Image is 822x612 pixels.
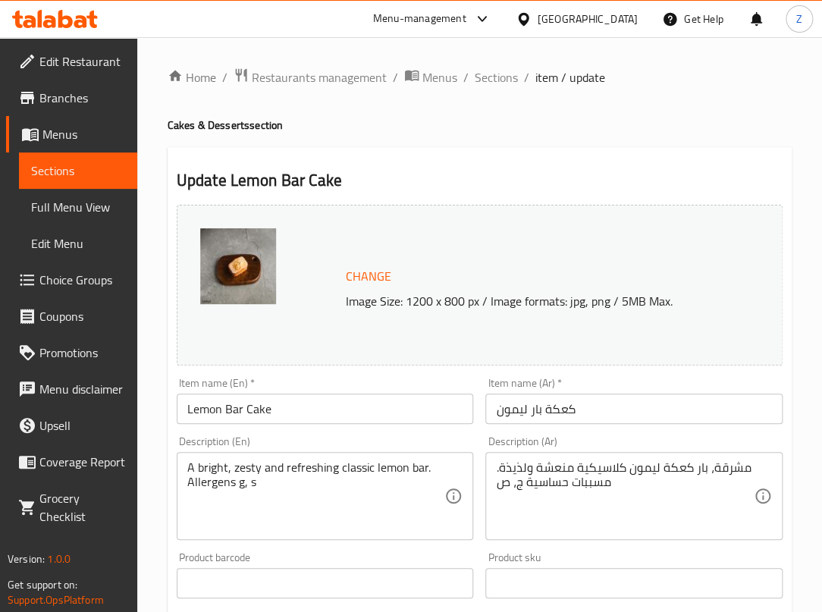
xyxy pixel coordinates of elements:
li: / [524,68,529,86]
a: Edit Menu [19,225,137,262]
span: Edit Restaurant [39,52,125,71]
div: [GEOGRAPHIC_DATA] [538,11,638,27]
input: Enter name En [177,394,474,424]
a: Sections [19,152,137,189]
span: Z [796,11,802,27]
p: Image Size: 1200 x 800 px / Image formats: jpg, png / 5MB Max. [340,292,759,310]
span: 1.0.0 [47,549,71,569]
a: Choice Groups [6,262,137,298]
a: Menus [6,116,137,152]
span: Coverage Report [39,453,125,471]
span: Branches [39,89,125,107]
a: Support.OpsPlatform [8,590,104,610]
a: Menus [404,67,457,87]
a: Coupons [6,298,137,334]
a: Upsell [6,407,137,444]
span: Upsell [39,416,125,435]
textarea: مشرقة، بار كعكة ليمون كلاسيكية منعشة ولذيذة. مسببات حساسية ج، ص [496,460,754,532]
div: Menu-management [373,10,466,28]
span: Edit Menu [31,234,125,253]
input: Please enter product sku [485,568,783,598]
textarea: A bright, zesty and refreshing classic lemon bar. Allergens g, s [187,460,445,532]
h2: Update Lemon Bar Cake [177,169,783,192]
span: Promotions [39,344,125,362]
li: / [393,68,398,86]
a: Branches [6,80,137,116]
span: Get support on: [8,575,77,595]
span: Restaurants management [252,68,387,86]
a: Menu disclaimer [6,371,137,407]
span: Choice Groups [39,271,125,289]
input: Enter name Ar [485,394,783,424]
img: Lemon_Bar_Cake638930029997499369.jpg [200,228,276,304]
span: item / update [535,68,605,86]
a: Grocery Checklist [6,480,137,535]
span: Coupons [39,307,125,325]
a: Restaurants management [234,67,387,87]
a: Promotions [6,334,137,371]
a: Full Menu View [19,189,137,225]
span: Sections [31,162,125,180]
span: Change [346,265,391,287]
a: Coverage Report [6,444,137,480]
nav: breadcrumb [168,67,792,87]
li: / [222,68,227,86]
span: Menus [42,125,125,143]
span: Menu disclaimer [39,380,125,398]
span: Full Menu View [31,198,125,216]
a: Home [168,68,216,86]
h4: Cakes & Desserts section [168,118,792,133]
button: Change [340,261,397,292]
span: Version: [8,549,45,569]
a: Edit Restaurant [6,43,137,80]
input: Please enter product barcode [177,568,474,598]
a: Sections [475,68,518,86]
span: Menus [422,68,457,86]
span: Grocery Checklist [39,489,125,526]
li: / [463,68,469,86]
